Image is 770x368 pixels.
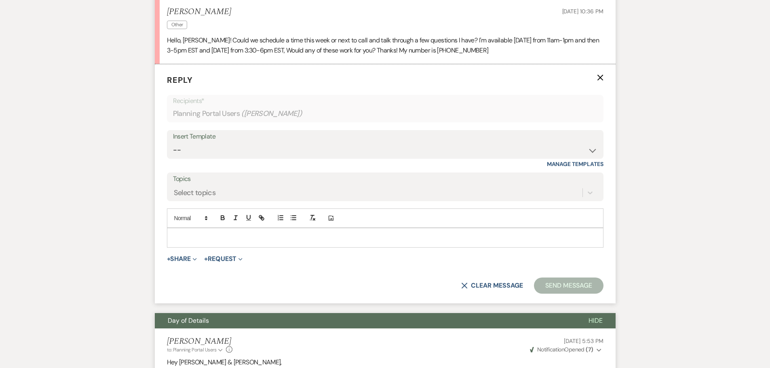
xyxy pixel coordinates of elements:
[167,7,231,17] h5: [PERSON_NAME]
[537,346,564,353] span: Notification
[562,8,603,15] span: [DATE] 10:36 PM
[167,35,603,56] p: Hello, [PERSON_NAME]! Could we schedule a time this week or next to call and talk through a few q...
[167,336,233,347] h5: [PERSON_NAME]
[155,313,576,328] button: Day of Details
[173,173,597,185] label: Topics
[167,256,171,262] span: +
[241,108,302,119] span: ( [PERSON_NAME] )
[173,131,597,143] div: Insert Template
[589,316,603,325] span: Hide
[173,96,597,106] p: Recipients*
[564,337,603,345] span: [DATE] 5:53 PM
[174,187,216,198] div: Select topics
[173,106,597,122] div: Planning Portal Users
[547,160,603,168] a: Manage Templates
[167,346,224,353] button: to: Planning Portal Users
[204,256,208,262] span: +
[167,357,603,368] p: Hey [PERSON_NAME] & [PERSON_NAME],
[534,278,603,294] button: Send Message
[168,316,209,325] span: Day of Details
[167,21,188,29] span: Other
[576,313,616,328] button: Hide
[167,256,197,262] button: Share
[530,346,593,353] span: Opened
[461,282,523,289] button: Clear message
[167,347,217,353] span: to: Planning Portal Users
[167,75,193,85] span: Reply
[529,345,603,354] button: NotificationOpened (7)
[586,346,593,353] strong: ( 7 )
[204,256,243,262] button: Request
